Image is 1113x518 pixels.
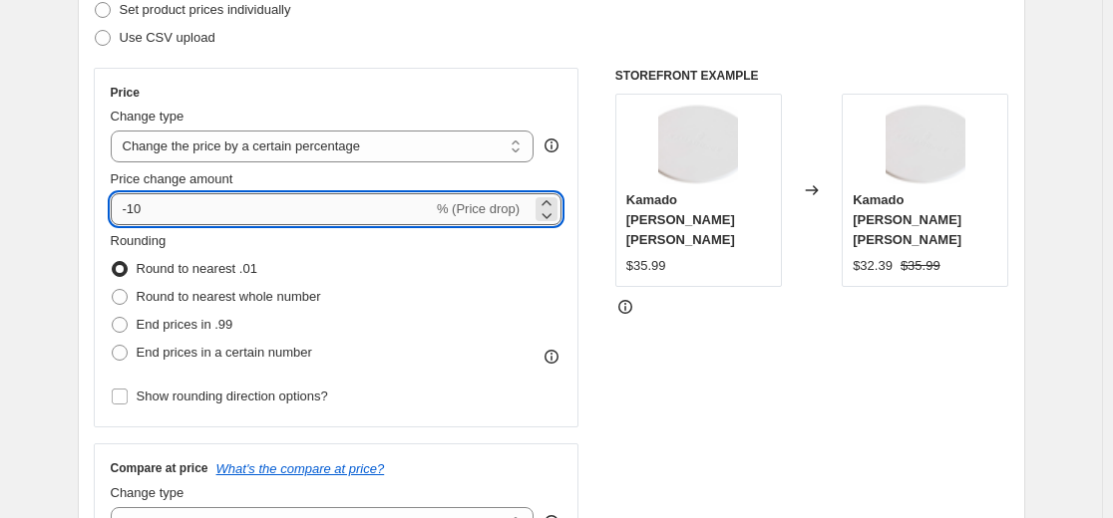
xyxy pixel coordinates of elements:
[111,485,185,500] span: Change type
[111,171,233,186] span: Price change amount
[120,2,291,17] span: Set product prices individually
[853,192,961,247] span: Kamado [PERSON_NAME] [PERSON_NAME]
[137,261,257,276] span: Round to nearest .01
[111,460,208,476] h3: Compare at price
[111,193,433,225] input: -15
[137,388,328,403] span: Show rounding direction options?
[626,256,666,276] div: $35.99
[120,30,215,45] span: Use CSV upload
[886,105,965,184] img: Kamado_Joe_pizza_Stone_80x.png
[137,317,233,332] span: End prices in .99
[137,289,321,304] span: Round to nearest whole number
[853,256,893,276] div: $32.39
[216,461,385,476] button: What's the compare at price?
[901,256,940,276] strike: $35.99
[137,345,312,360] span: End prices in a certain number
[626,192,735,247] span: Kamado [PERSON_NAME] [PERSON_NAME]
[111,109,185,124] span: Change type
[615,68,1009,84] h6: STOREFRONT EXAMPLE
[111,233,167,248] span: Rounding
[542,135,561,155] div: help
[658,105,738,184] img: Kamado_Joe_pizza_Stone_80x.png
[437,201,520,216] span: % (Price drop)
[111,85,140,101] h3: Price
